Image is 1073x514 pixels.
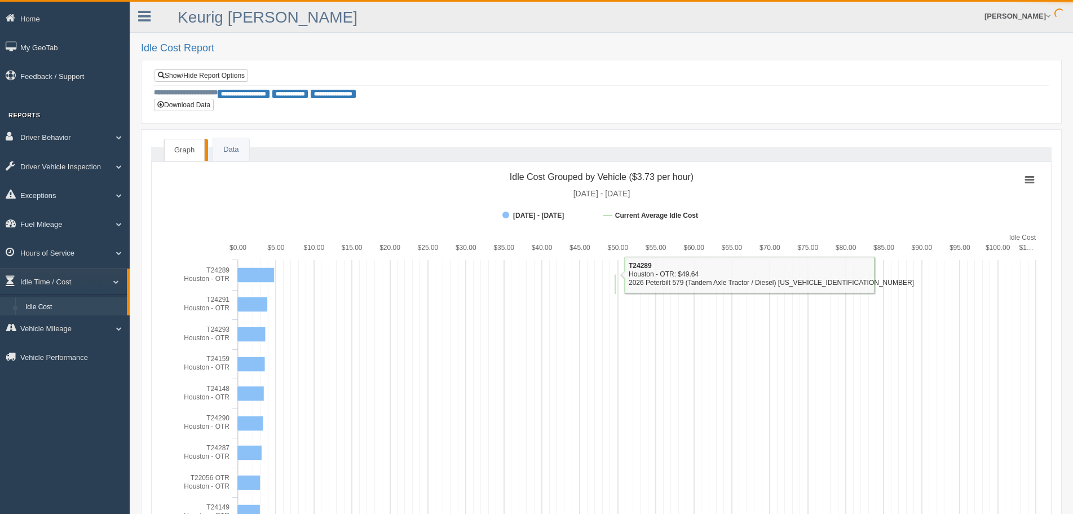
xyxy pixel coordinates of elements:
text: $75.00 [797,244,818,252]
tspan: T24290 [206,414,229,422]
tspan: [DATE] - [DATE] [573,189,630,198]
text: $25.00 [418,244,439,252]
tspan: Houston - OTR [184,482,229,490]
text: $65.00 [722,244,743,252]
tspan: T22056 OTR [191,474,230,482]
tspan: T24291 [206,296,229,304]
tspan: Idle Cost Grouped by Vehicle ($3.73 per hour) [510,172,694,182]
tspan: $1… [1019,244,1033,252]
button: Download Data [154,99,214,111]
tspan: T24149 [206,503,229,511]
text: $45.00 [569,244,590,252]
text: $80.00 [836,244,856,252]
tspan: Current Average Idle Cost [615,212,698,219]
text: $35.00 [493,244,514,252]
text: $85.00 [873,244,894,252]
tspan: Houston - OTR [184,423,229,430]
tspan: T24159 [206,355,229,363]
text: $40.00 [532,244,553,252]
tspan: Idle Cost [1009,234,1036,241]
tspan: T24289 [206,266,229,274]
a: Graph [164,139,205,161]
a: Data [213,138,249,161]
text: $95.00 [950,244,970,252]
a: Idle Cost [20,297,127,318]
text: $60.00 [683,244,704,252]
text: $0.00 [229,244,246,252]
tspan: Houston - OTR [184,393,229,401]
text: $20.00 [379,244,400,252]
text: $15.00 [342,244,363,252]
text: $30.00 [456,244,476,252]
a: Keurig [PERSON_NAME] [178,8,357,26]
text: $55.00 [646,244,666,252]
text: $90.00 [912,244,933,252]
tspan: [DATE] - [DATE] [513,212,564,219]
tspan: Houston - OTR [184,453,229,460]
text: $70.00 [760,244,780,252]
tspan: Houston - OTR [184,334,229,342]
tspan: T24293 [206,326,229,333]
text: $50.00 [607,244,628,252]
tspan: Houston - OTR [184,304,229,312]
a: Show/Hide Report Options [154,69,248,82]
tspan: Houston - OTR [184,275,229,283]
h2: Idle Cost Report [141,43,1062,54]
text: $100.00 [986,244,1010,252]
tspan: T24287 [206,444,229,452]
text: $10.00 [303,244,324,252]
tspan: T24148 [206,385,229,393]
text: $5.00 [267,244,284,252]
tspan: Houston - OTR [184,363,229,371]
